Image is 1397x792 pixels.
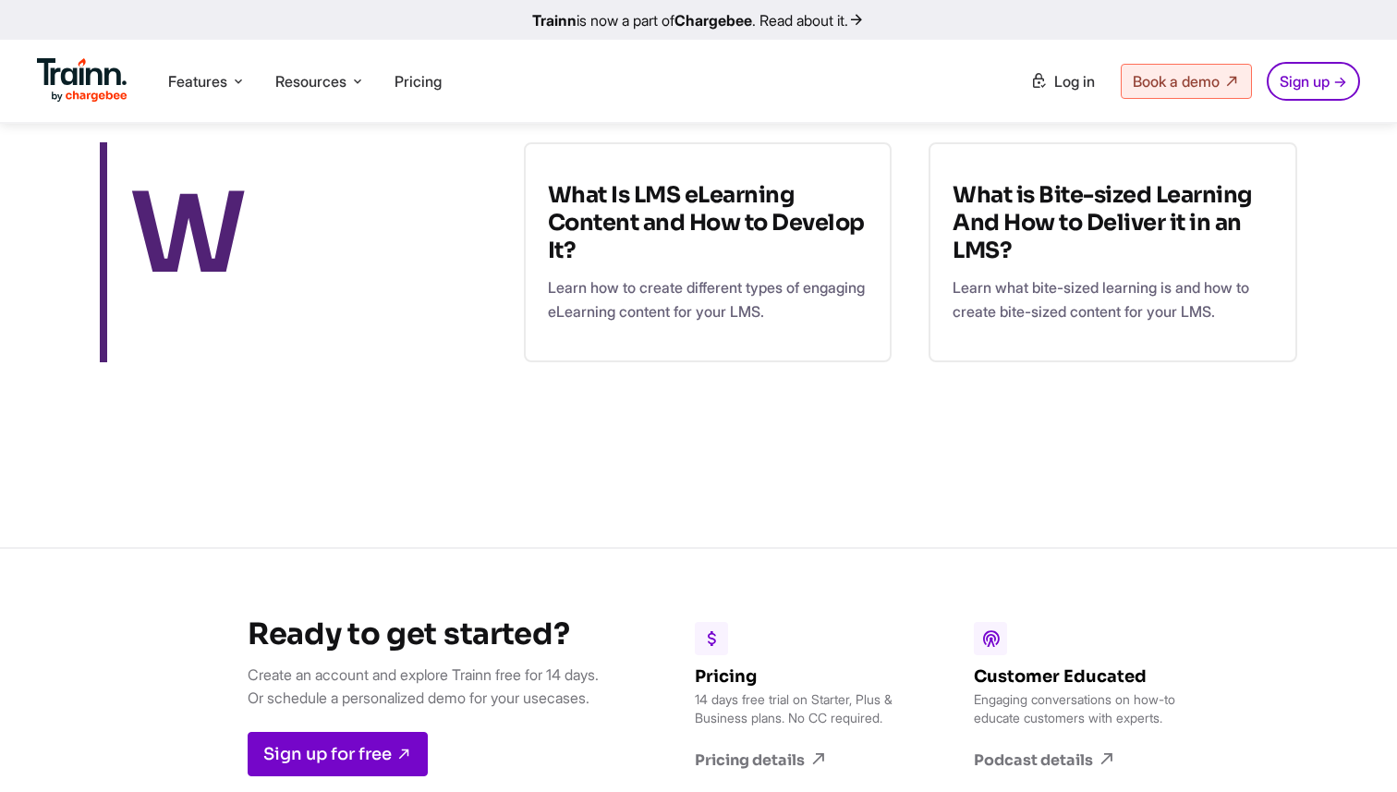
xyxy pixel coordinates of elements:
a: What Is LMS eLearning Content and How to Develop It? Learn how to create different types of engag... [524,142,893,362]
h3: What is Bite-sized Learning And How to Deliver it in an LMS? [953,181,1273,264]
h6: Customer Educated [974,666,1186,687]
a: Pricing details [695,749,907,770]
a: Podcast details [974,749,1186,770]
p: Create an account and explore Trainn free for 14 days. Or schedule a personalized demo for your u... [248,664,599,710]
span: Book a demo [1133,72,1220,91]
p: Engaging conversations on how-to educate customers with experts. [974,690,1186,727]
p: Learn what bite-sized learning is and how to create bite-sized content for your LMS. [953,275,1273,323]
b: Chargebee [674,11,752,30]
h3: What Is LMS eLearning Content and How to Develop It? [548,181,869,264]
a: Log in [1019,65,1106,98]
h3: Ready to get started? [248,615,599,652]
iframe: Chat Widget [1305,703,1397,792]
span: Features [168,71,227,91]
span: Resources [275,71,346,91]
span: Log in [1054,72,1095,91]
a: What is Bite-sized Learning And How to Deliver it in an LMS? Learn what bite-sized learning is an... [929,142,1297,362]
a: Book a demo [1121,64,1252,99]
a: Sign up → [1267,62,1360,101]
div: W [100,142,487,362]
a: Sign up for free [248,732,428,776]
img: Trainn Logo [37,58,128,103]
a: Pricing [395,72,442,91]
p: 14 days free trial on Starter, Plus & Business plans. No CC required. [695,690,907,727]
p: Learn how to create different types of engaging eLearning content for your LMS. [548,275,869,323]
h6: Pricing [695,666,907,687]
b: Trainn [532,11,577,30]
